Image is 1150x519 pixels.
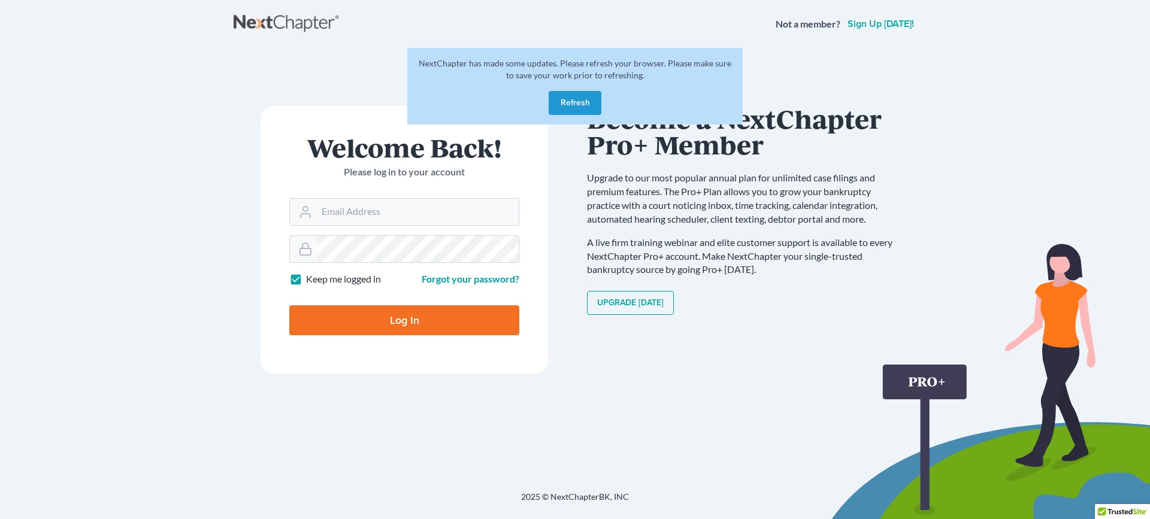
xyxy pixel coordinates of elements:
[289,305,519,335] input: Log In
[587,106,904,157] h1: Become a NextChapter Pro+ Member
[587,171,904,226] p: Upgrade to our most popular annual plan for unlimited case filings and premium features. The Pro+...
[587,236,904,277] p: A live firm training webinar and elite customer support is available to every NextChapter Pro+ ac...
[234,491,916,512] div: 2025 © NextChapterBK, INC
[422,273,519,284] a: Forgot your password?
[845,19,916,29] a: Sign up [DATE]!
[549,91,601,115] button: Refresh
[306,272,381,286] label: Keep me logged in
[289,165,519,179] p: Please log in to your account
[317,199,519,225] input: Email Address
[419,58,731,80] span: NextChapter has made some updates. Please refresh your browser. Please make sure to save your wor...
[587,291,674,315] a: Upgrade [DATE]
[289,135,519,160] h1: Welcome Back!
[776,17,840,31] strong: Not a member?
